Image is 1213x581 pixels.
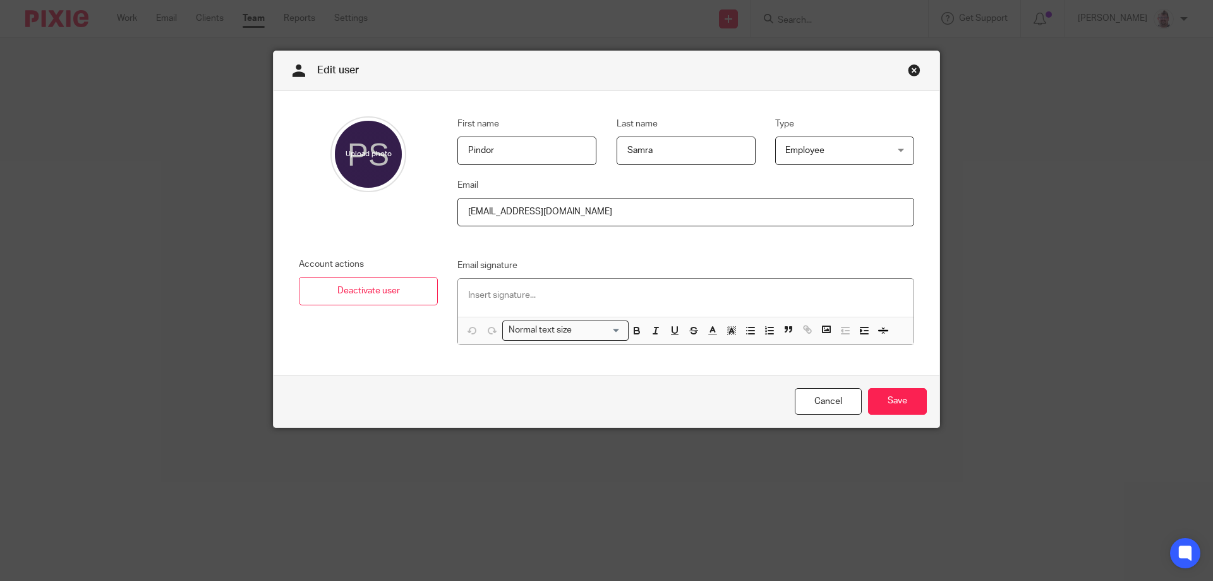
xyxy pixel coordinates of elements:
label: First name [457,118,499,130]
label: Type [775,118,794,130]
a: Deactivate user [299,277,438,305]
p: Account actions [299,258,438,271]
span: Employee [785,146,824,155]
input: Search for option [576,324,621,337]
span: Edit user [317,65,359,75]
a: Cancel [795,388,862,415]
label: Last name [617,118,658,130]
div: Search for option [502,321,629,340]
a: Close this dialog window [908,64,920,81]
label: Email signature [457,259,517,272]
input: Save [868,388,927,415]
label: Email [457,179,478,192]
span: Normal text size [505,324,574,337]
